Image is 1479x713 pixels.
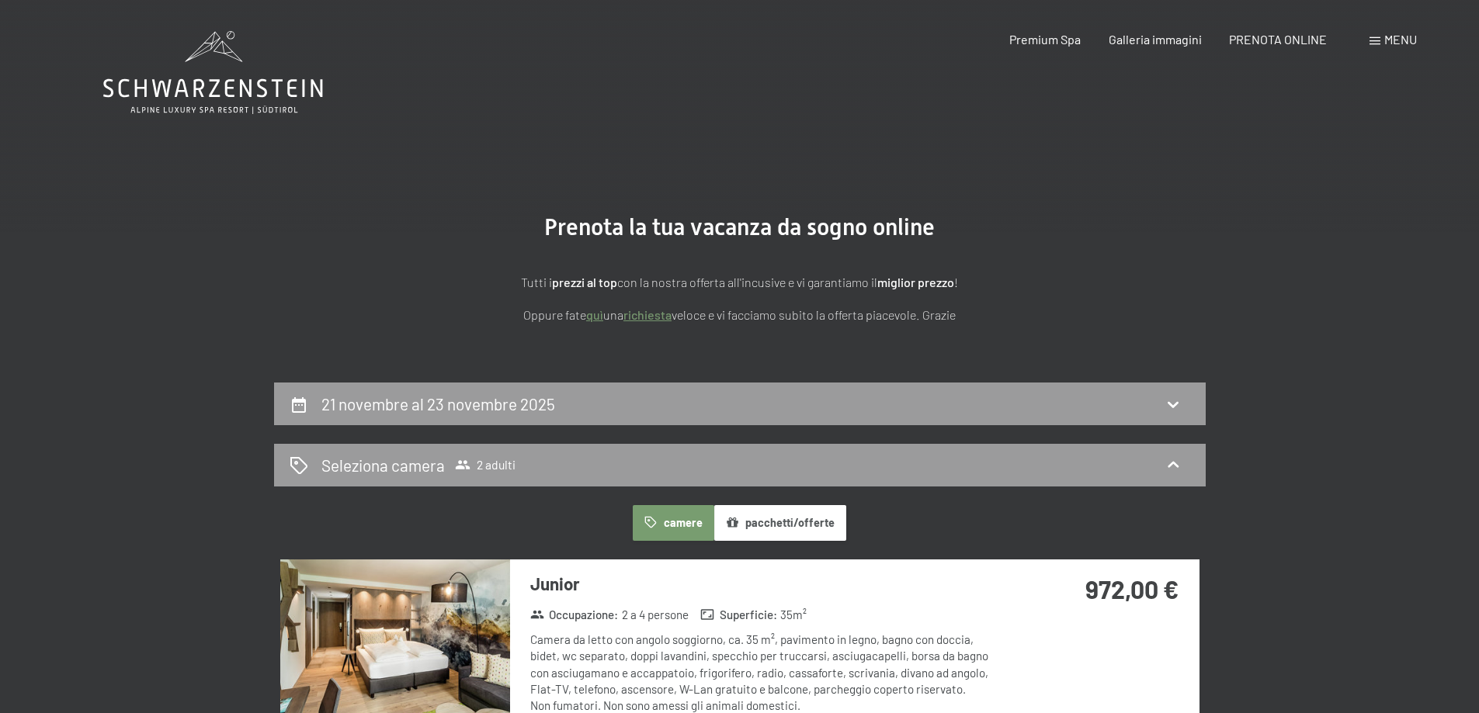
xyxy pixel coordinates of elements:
[544,213,935,241] span: Prenota la tua vacanza da sogno online
[1085,574,1179,604] strong: 972,00 €
[530,607,619,623] strong: Occupazione :
[530,572,992,596] h3: Junior
[352,272,1128,292] p: Tutti i con la nostra offerta all'incusive e vi garantiamo il !
[780,607,807,623] span: 35 m²
[586,307,603,322] a: quì
[321,454,445,476] h2: Seleziona camera
[352,305,1128,325] p: Oppure fate una veloce e vi facciamo subito la offerta piacevole. Grazie
[321,394,555,414] h2: 21 novembre al 23 novembre 2025
[700,607,777,623] strong: Superficie :
[877,275,954,289] strong: miglior prezzo
[1009,32,1081,47] a: Premium Spa
[714,505,846,541] button: pacchetti/offerte
[552,275,617,289] strong: prezzi al top
[1229,32,1327,47] a: PRENOTA ONLINE
[623,307,672,322] a: richiesta
[633,505,713,541] button: camere
[622,607,689,623] span: 2 a 4 persone
[455,457,516,472] span: 2 adulti
[1109,32,1202,47] a: Galleria immagini
[1384,32,1417,47] span: Menu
